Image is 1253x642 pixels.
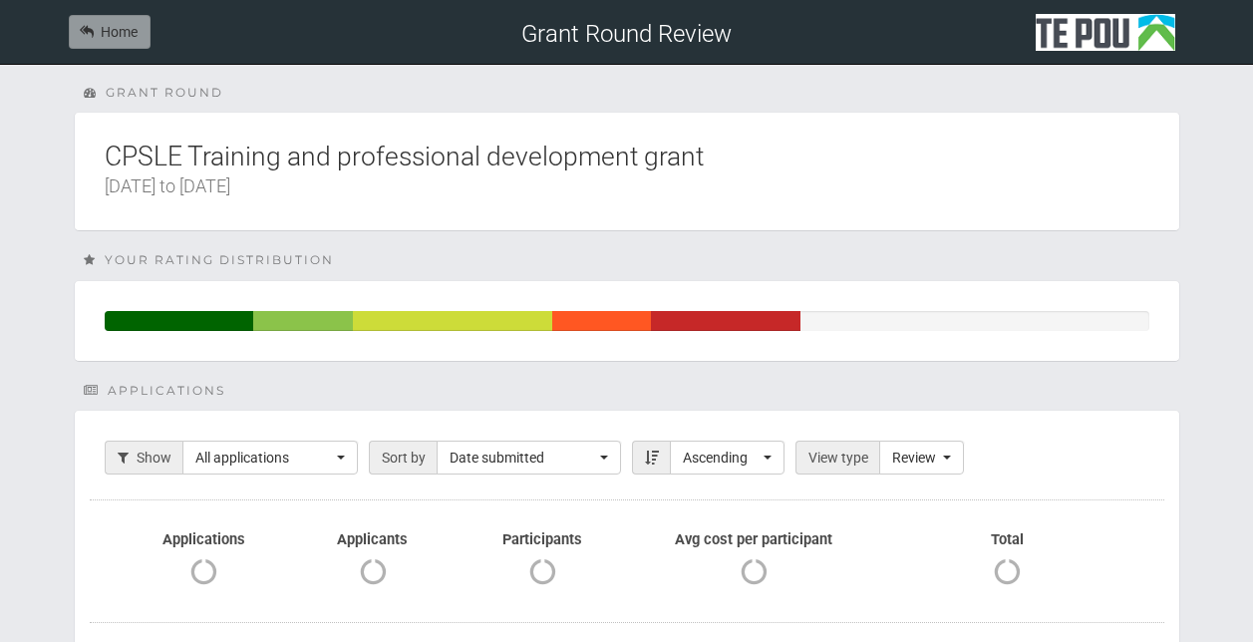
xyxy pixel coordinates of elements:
[84,84,1180,102] div: Grant round
[895,530,1119,548] div: Total
[437,441,621,475] button: Date submitted
[84,251,1180,269] div: Your rating distribution
[69,15,151,49] a: Home
[303,530,443,548] div: Applicants
[879,441,964,475] button: Review
[135,530,274,548] div: Applications
[472,530,612,548] div: Participants
[670,441,784,475] button: Ascending
[105,441,183,475] span: Show
[641,530,865,548] div: Avg cost per participant
[84,382,1180,400] div: Applications
[195,448,332,468] span: All applications
[105,143,1149,200] div: CPSLE Training and professional development grant
[683,448,759,468] span: Ascending
[369,441,438,475] span: Sort by
[105,171,1149,200] div: [DATE] to [DATE]
[892,448,938,468] span: Review
[182,441,358,475] button: All applications
[450,448,595,468] span: Date submitted
[795,441,880,475] span: View type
